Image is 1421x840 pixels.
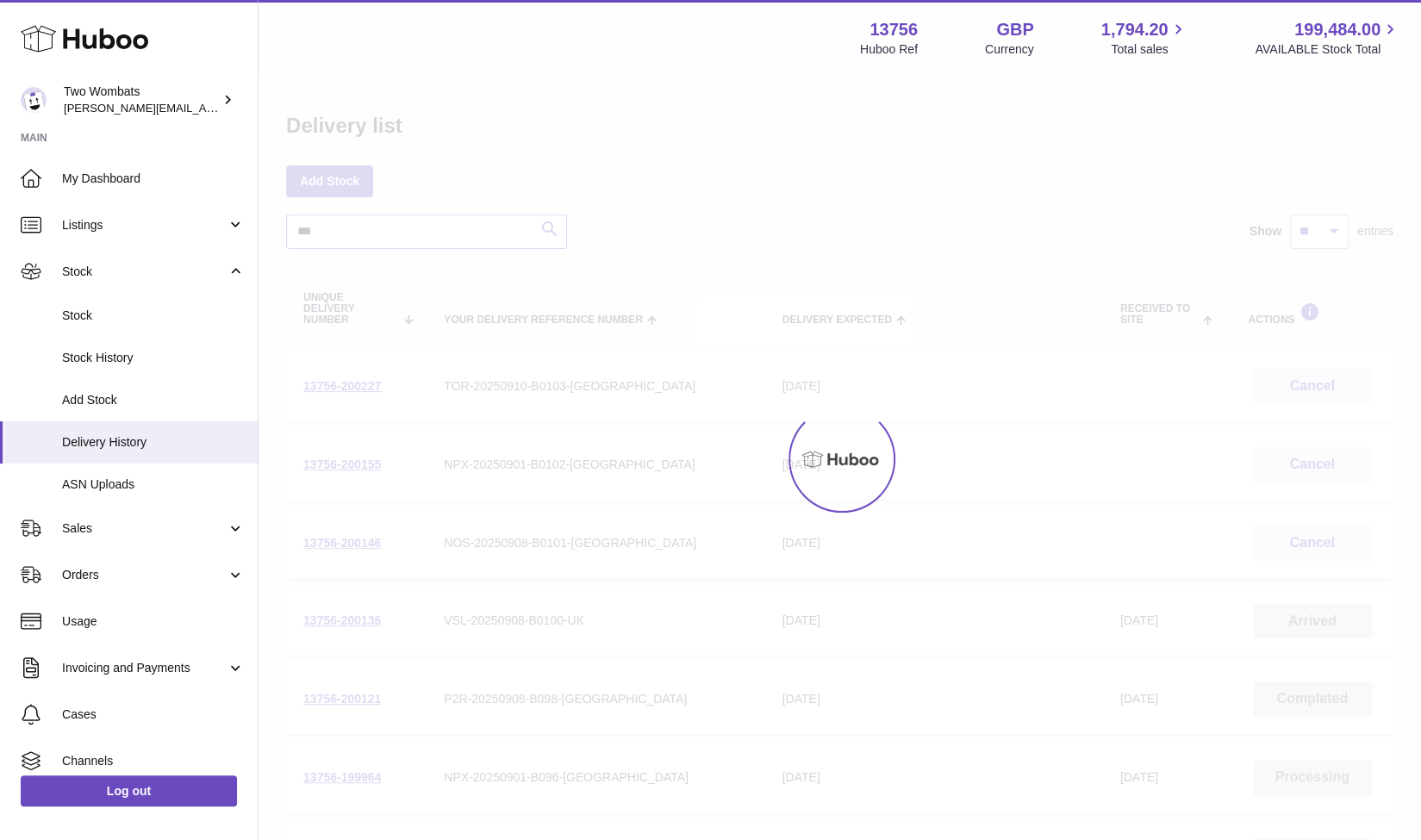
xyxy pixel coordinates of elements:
[1111,41,1187,58] span: Total sales
[64,101,438,115] span: [PERSON_NAME][EMAIL_ADDRESS][PERSON_NAME][DOMAIN_NAME]
[1255,18,1400,58] a: 199,484.00 AVAILABLE Stock Total
[62,753,245,769] span: Channels
[62,434,245,451] span: Delivery History
[62,567,227,583] span: Orders
[869,18,918,41] strong: 13756
[62,476,245,493] span: ASN Uploads
[21,775,237,806] a: Log out
[64,84,219,116] div: Two Wombats
[62,392,245,408] span: Add Stock
[62,171,245,187] span: My Dashboard
[21,87,47,113] img: philip.carroll@twowombats.com
[62,350,245,366] span: Stock History
[62,706,245,723] span: Cases
[62,660,227,676] span: Invoicing and Payments
[985,41,1034,58] div: Currency
[62,613,245,630] span: Usage
[1101,18,1188,58] a: 1,794.20 Total sales
[62,308,245,324] span: Stock
[996,18,1033,41] strong: GBP
[1294,18,1380,41] span: 199,484.00
[62,520,227,537] span: Sales
[860,41,918,58] div: Huboo Ref
[62,264,227,280] span: Stock
[1255,41,1400,58] span: AVAILABLE Stock Total
[1101,18,1169,41] span: 1,794.20
[62,217,227,233] span: Listings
